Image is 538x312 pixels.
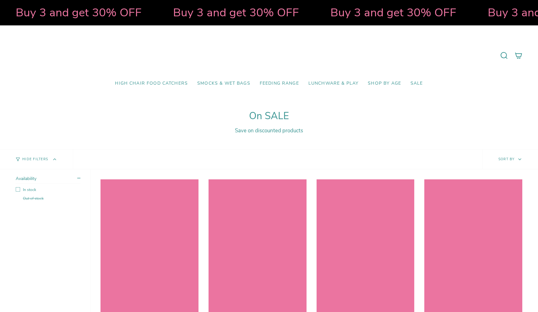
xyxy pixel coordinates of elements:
a: Smocks & Wet Bags [193,76,255,91]
span: Hide Filters [22,158,48,161]
strong: Buy 3 and get 30% OFF [15,5,141,20]
label: In stock [16,187,80,192]
span: Lunchware & Play [308,81,358,86]
a: Shop by Age [363,76,406,91]
a: SALE [406,76,428,91]
span: Sort by [498,157,515,161]
span: Shop by Age [368,81,401,86]
button: Sort by [482,150,538,169]
strong: Buy 3 and get 30% OFF [330,5,456,20]
a: High Chair Food Catchers [110,76,193,91]
span: Smocks & Wet Bags [197,81,250,86]
a: Mumma’s Little Helpers [215,35,323,76]
span: Availability [16,176,36,182]
a: Lunchware & Play [304,76,363,91]
span: SALE [410,81,423,86]
span: High Chair Food Catchers [115,81,188,86]
div: Save on discounted products [16,127,522,134]
strong: Buy 3 and get 30% OFF [173,5,299,20]
h1: On SALE [16,110,522,122]
span: Feeding Range [260,81,299,86]
summary: Availability [16,176,80,183]
a: Feeding Range [255,76,304,91]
